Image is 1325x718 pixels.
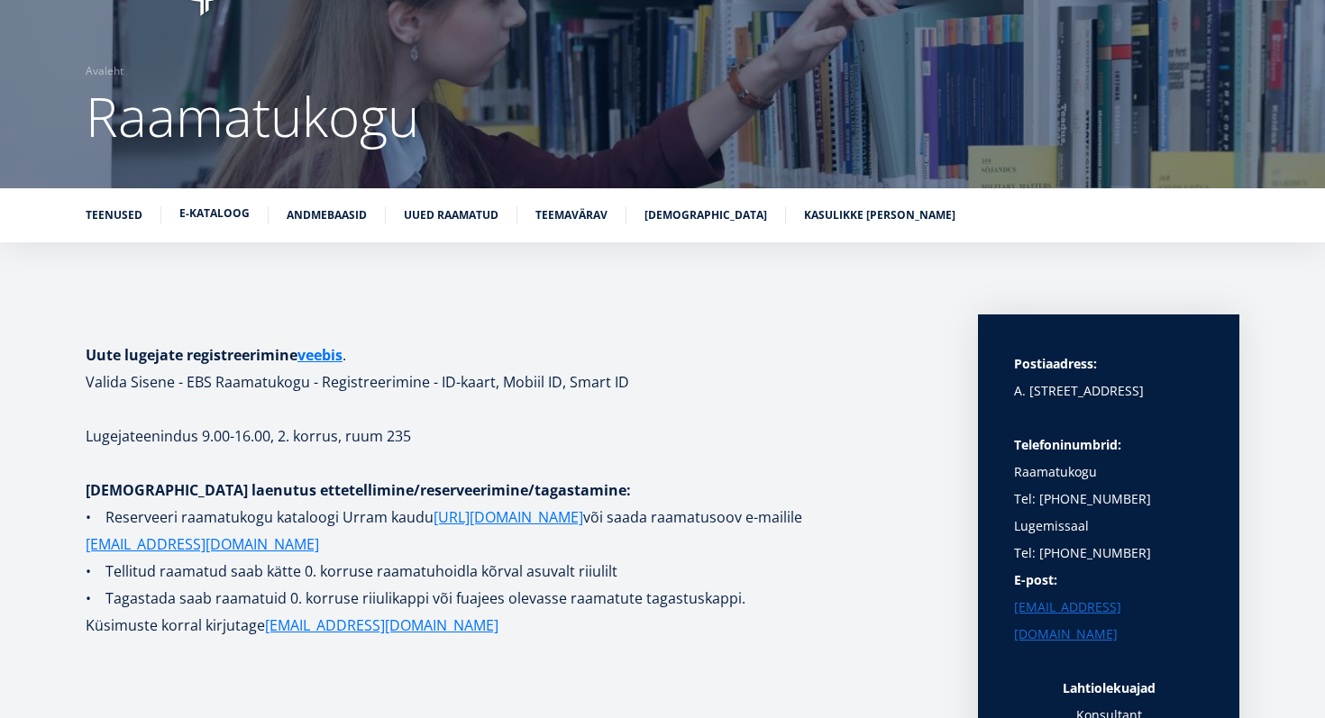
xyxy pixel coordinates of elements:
p: Lugejateenindus 9.00-16.00, 2. korrus, ruum 235 [86,423,942,450]
a: E-kataloog [179,204,250,223]
span: Raamatukogu [86,79,419,153]
a: [EMAIL_ADDRESS][DOMAIN_NAME] [265,612,498,639]
a: Andmebaasid [287,206,367,224]
a: veebis [297,341,343,368]
strong: E-post: [1014,571,1057,588]
h1: . Valida Sisene - EBS Raamatukogu - Registreerimine - ID-kaart, Mobiil ID, Smart ID [86,341,942,395]
strong: Telefoninumbrid: [1014,436,1121,453]
p: Tel: [PHONE_NUMBER] [1014,540,1203,567]
strong: Uute lugejate registreerimine [86,345,343,365]
a: Teenused [86,206,142,224]
a: [DEMOGRAPHIC_DATA] [644,206,767,224]
p: Küsimuste korral kirjutage [86,612,942,639]
p: A. [STREET_ADDRESS] [1014,377,1203,404]
a: Uued raamatud [404,206,498,224]
a: [URL][DOMAIN_NAME] [434,504,583,531]
strong: Postiaadress: [1014,355,1097,372]
p: Tel: [PHONE_NUMBER] Lugemissaal [1014,486,1203,540]
strong: [DEMOGRAPHIC_DATA] laenutus ettetellimine/reserveerimine/tagastamine: [86,480,631,500]
a: [EMAIL_ADDRESS][DOMAIN_NAME] [1014,594,1203,648]
a: Teemavärav [535,206,608,224]
a: Avaleht [86,62,123,80]
strong: Lahtiolekuajad [1063,679,1156,696]
p: Raamatukogu [1014,432,1203,486]
a: Kasulikke [PERSON_NAME] [804,206,955,224]
p: • Reserveeri raamatukogu kataloogi Urram kaudu või saada raamatusoov e-mailile [86,504,942,558]
a: [EMAIL_ADDRESS][DOMAIN_NAME] [86,531,319,558]
p: • Tagastada saab raamatuid 0. korruse riiulikappi või fuajees olevasse raamatute tagastuskappi. [86,585,942,612]
p: • Tellitud raamatud saab kätte 0. korruse raamatuhoidla kõrval asuvalt riiulilt [86,558,942,585]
